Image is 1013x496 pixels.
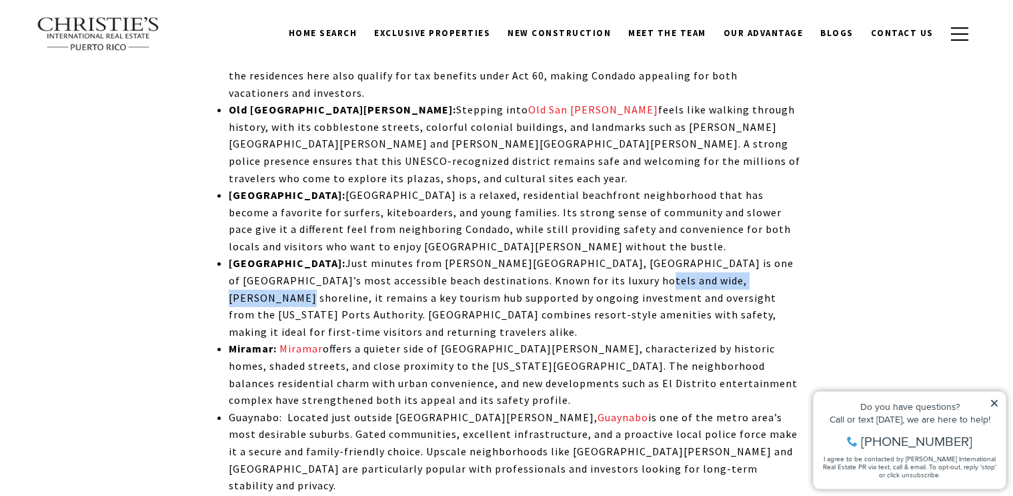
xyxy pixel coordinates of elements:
a: Meet the Team [620,21,715,46]
a: Our Advantage [715,21,812,46]
strong: [GEOGRAPHIC_DATA]: [229,188,345,202]
div: Do you have questions? [14,30,193,39]
a: Miramar [277,342,323,355]
span: [PHONE_NUMBER] [55,63,166,76]
a: Home Search [280,21,366,46]
a: Exclusive Properties [365,21,499,46]
p: Guaynabo: Located just outside [GEOGRAPHIC_DATA][PERSON_NAME], is one of the metro area’s most de... [229,409,800,495]
span: I agree to be contacted by [PERSON_NAME] International Real Estate PR via text, call & email. To ... [17,82,190,107]
a: Guaynabo [598,411,648,424]
p: offers a quieter side of [GEOGRAPHIC_DATA][PERSON_NAME], characterized by historic homes, shaded ... [229,340,800,409]
span: Contact Us [871,27,934,39]
strong: [GEOGRAPHIC_DATA]: [229,256,345,270]
strong: Miramar: [229,342,277,355]
p: Stepping into feels like walking through history, with its cobblestone streets, colorful colonial... [229,101,800,187]
a: Blogs [812,21,862,46]
span: Blogs [820,27,854,39]
span: Exclusive Properties [374,27,490,39]
div: Call or text [DATE], we are here to help! [14,43,193,52]
p: [GEOGRAPHIC_DATA] is a relaxed, residential beachfront neighborhood that has become a favorite fo... [229,187,800,255]
a: Contact Us [862,21,942,46]
span: Our Advantage [724,27,804,39]
strong: Old [GEOGRAPHIC_DATA][PERSON_NAME]: [229,103,456,116]
p: Just minutes from [PERSON_NAME][GEOGRAPHIC_DATA], [GEOGRAPHIC_DATA] is one of [GEOGRAPHIC_DATA]’s... [229,255,800,340]
a: Old San [PERSON_NAME] [528,103,658,116]
button: button [942,15,977,53]
span: New Construction [508,27,611,39]
a: New Construction [499,21,620,46]
img: Christie's International Real Estate text transparent background [37,17,161,51]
